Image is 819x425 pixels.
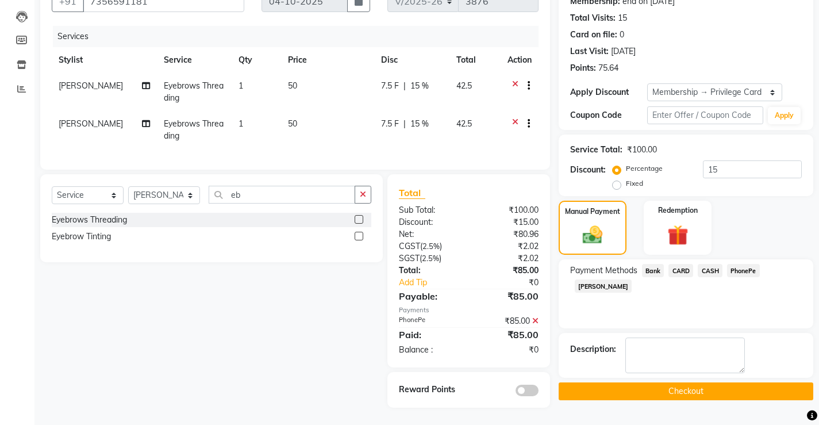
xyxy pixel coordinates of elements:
[570,45,609,58] div: Last Visit:
[390,384,468,396] div: Reward Points
[288,81,297,91] span: 50
[456,118,472,129] span: 42.5
[598,62,618,74] div: 75.64
[164,118,224,141] span: Eyebrows Threading
[157,47,232,73] th: Service
[570,86,647,98] div: Apply Discount
[399,253,420,263] span: SGST
[399,187,425,199] span: Total
[390,277,482,289] a: Add Tip
[390,240,468,252] div: ( )
[374,47,449,73] th: Disc
[390,328,468,342] div: Paid:
[575,279,632,293] span: [PERSON_NAME]
[410,80,429,92] span: 15 %
[390,252,468,265] div: ( )
[468,252,547,265] div: ₹2.02
[390,216,468,228] div: Discount:
[468,315,547,327] div: ₹85.00
[658,205,698,216] label: Redemption
[642,264,664,277] span: Bank
[390,204,468,216] div: Sub Total:
[570,109,647,121] div: Coupon Code
[576,224,609,247] img: _cash.svg
[468,344,547,356] div: ₹0
[52,231,111,243] div: Eyebrow Tinting
[468,240,547,252] div: ₹2.02
[381,80,399,92] span: 7.5 F
[482,277,547,289] div: ₹0
[468,228,547,240] div: ₹80.96
[399,305,539,315] div: Payments
[570,164,606,176] div: Discount:
[390,289,468,303] div: Payable:
[468,289,547,303] div: ₹85.00
[727,264,760,277] span: PhonePe
[403,118,406,130] span: |
[468,265,547,277] div: ₹85.00
[410,118,429,130] span: 15 %
[768,107,801,124] button: Apply
[501,47,539,73] th: Action
[570,265,637,277] span: Payment Methods
[390,315,468,327] div: PhonePe
[209,186,355,204] input: Search or Scan
[422,254,439,263] span: 2.5%
[468,204,547,216] div: ₹100.00
[232,47,281,73] th: Qty
[390,228,468,240] div: Net:
[565,206,620,217] label: Manual Payment
[59,81,123,91] span: [PERSON_NAME]
[627,144,657,156] div: ₹100.00
[399,241,420,251] span: CGST
[239,81,243,91] span: 1
[281,47,374,73] th: Price
[661,223,695,248] img: _gift.svg
[647,106,763,124] input: Enter Offer / Coupon Code
[449,47,501,73] th: Total
[570,62,596,74] div: Points:
[626,178,643,189] label: Fixed
[52,47,157,73] th: Stylist
[468,216,547,228] div: ₹15.00
[381,118,399,130] span: 7.5 F
[570,144,622,156] div: Service Total:
[570,12,616,24] div: Total Visits:
[468,328,547,342] div: ₹85.00
[618,12,627,24] div: 15
[164,81,224,103] span: Eyebrows Threading
[390,265,468,277] div: Total:
[403,80,406,92] span: |
[668,264,693,277] span: CARD
[288,118,297,129] span: 50
[698,264,722,277] span: CASH
[456,81,472,91] span: 42.5
[59,118,123,129] span: [PERSON_NAME]
[390,344,468,356] div: Balance :
[239,118,243,129] span: 1
[626,163,663,174] label: Percentage
[611,45,636,58] div: [DATE]
[559,382,813,400] button: Checkout
[52,214,127,226] div: Eyebrows Threading
[422,242,440,251] span: 2.5%
[53,26,547,47] div: Services
[620,29,624,41] div: 0
[570,343,616,355] div: Description:
[570,29,617,41] div: Card on file:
